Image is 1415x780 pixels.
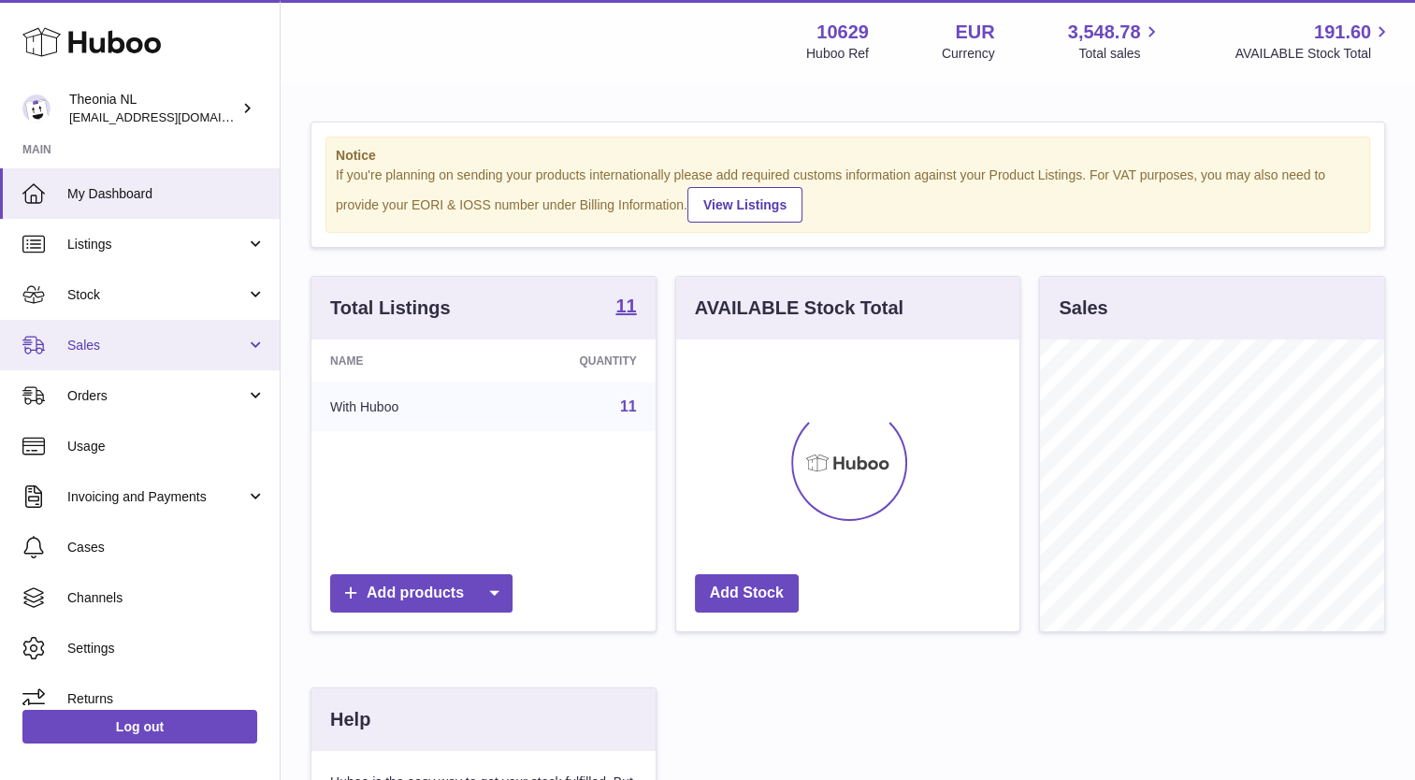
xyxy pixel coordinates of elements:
span: Sales [67,337,246,354]
strong: Notice [336,147,1360,165]
a: View Listings [687,187,802,223]
span: AVAILABLE Stock Total [1235,45,1393,63]
span: 3,548.78 [1068,20,1141,45]
span: Invoicing and Payments [67,488,246,506]
span: Listings [67,236,246,253]
span: Cases [67,539,266,556]
span: Returns [67,690,266,708]
a: Log out [22,710,257,744]
span: Stock [67,286,246,304]
h3: Help [330,707,370,732]
img: info@wholesomegoods.eu [22,94,51,123]
strong: EUR [955,20,994,45]
strong: 10629 [816,20,869,45]
h3: Sales [1059,296,1107,321]
span: Settings [67,640,266,657]
span: Orders [67,387,246,405]
th: Quantity [493,339,656,383]
h3: AVAILABLE Stock Total [695,296,903,321]
div: Huboo Ref [806,45,869,63]
a: Add Stock [695,574,799,613]
div: Currency [942,45,995,63]
span: Usage [67,438,266,455]
span: My Dashboard [67,185,266,203]
span: Total sales [1078,45,1162,63]
a: 11 [620,398,637,414]
div: Theonia NL [69,91,238,126]
div: If you're planning on sending your products internationally please add required customs informati... [336,166,1360,223]
span: [EMAIL_ADDRESS][DOMAIN_NAME] [69,109,275,124]
strong: 11 [615,296,636,315]
a: 191.60 AVAILABLE Stock Total [1235,20,1393,63]
a: 11 [615,296,636,319]
td: With Huboo [311,383,493,431]
span: 191.60 [1314,20,1371,45]
th: Name [311,339,493,383]
h3: Total Listings [330,296,451,321]
a: 3,548.78 Total sales [1068,20,1162,63]
a: Add products [330,574,513,613]
span: Channels [67,589,266,607]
